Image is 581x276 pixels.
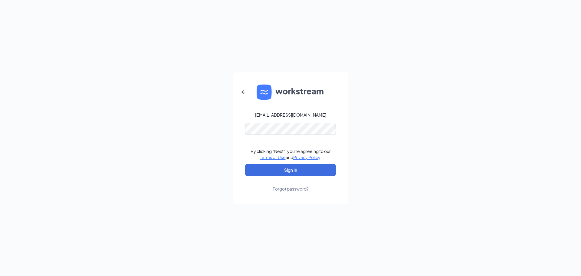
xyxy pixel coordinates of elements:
[257,85,324,100] img: WS logo and Workstream text
[293,155,320,160] a: Privacy Policy
[251,148,331,160] div: By clicking "Next", you're agreeing to our and .
[236,85,251,99] button: ArrowLeftNew
[240,88,247,96] svg: ArrowLeftNew
[255,112,326,118] div: [EMAIL_ADDRESS][DOMAIN_NAME]
[273,186,309,192] div: Forgot password?
[273,176,309,192] a: Forgot password?
[260,155,286,160] a: Terms of Use
[245,164,336,176] button: Sign In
